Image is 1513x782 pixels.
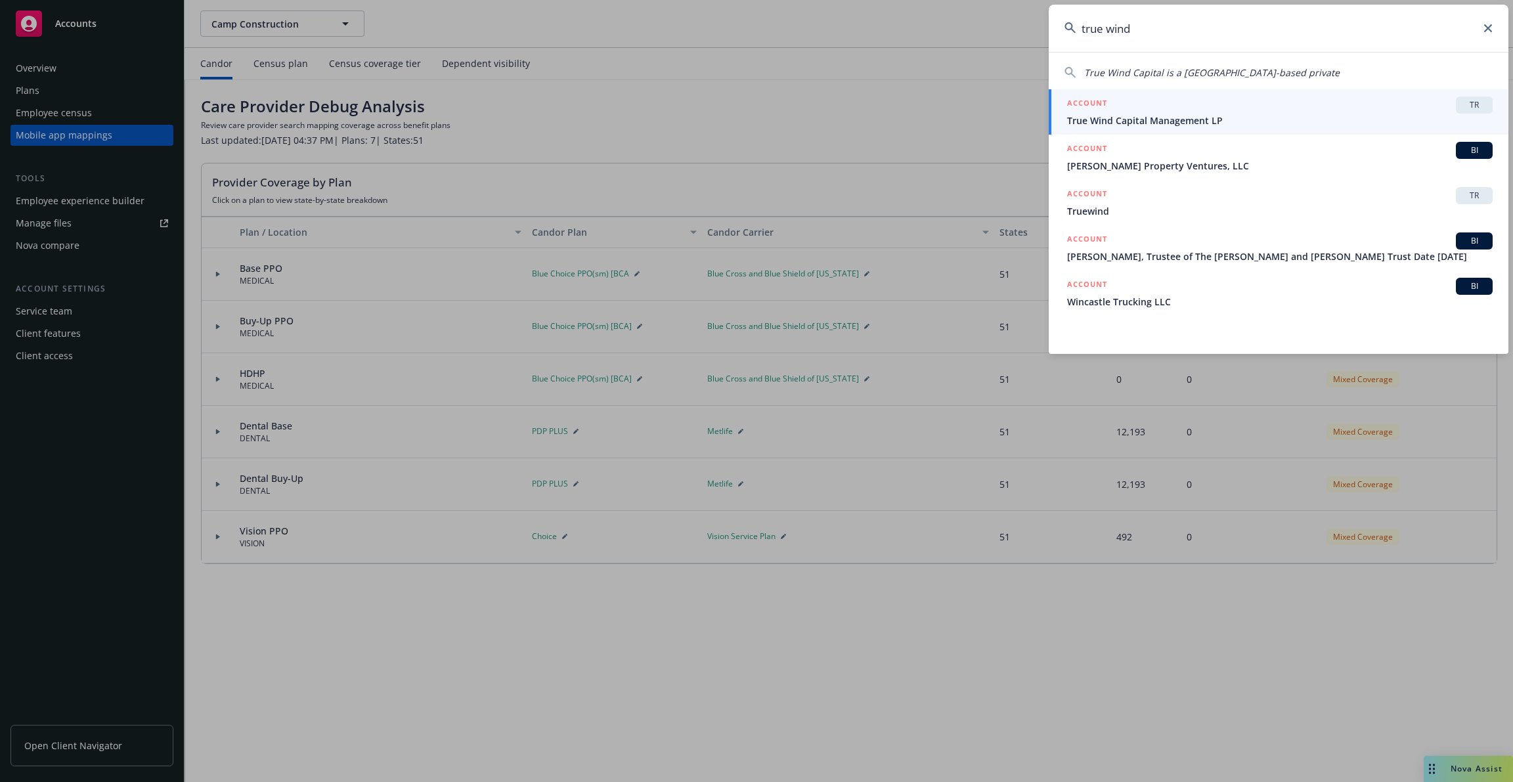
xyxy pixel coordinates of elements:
a: ACCOUNTTRTrue Wind Capital Management LP [1049,89,1508,135]
a: ACCOUNTBI[PERSON_NAME] Property Ventures, LLC [1049,135,1508,180]
a: ACCOUNTBIWincastle Trucking LLC [1049,271,1508,316]
a: ACCOUNTBI[PERSON_NAME], Trustee of The [PERSON_NAME] and [PERSON_NAME] Trust Date [DATE] [1049,225,1508,271]
span: True Wind Capital is a [GEOGRAPHIC_DATA]-based private [1084,66,1340,79]
span: True Wind Capital Management LP [1067,114,1493,127]
span: [PERSON_NAME] Property Ventures, LLC [1067,159,1493,173]
h5: ACCOUNT [1067,97,1107,112]
span: BI [1461,235,1487,247]
h5: ACCOUNT [1067,142,1107,158]
h5: ACCOUNT [1067,278,1107,293]
h5: ACCOUNT [1067,187,1107,203]
span: TR [1461,99,1487,111]
span: Wincastle Trucking LLC [1067,295,1493,309]
span: Truewind [1067,204,1493,218]
h5: ACCOUNT [1067,232,1107,248]
a: ACCOUNTTRTruewind [1049,180,1508,225]
span: BI [1461,280,1487,292]
span: TR [1461,190,1487,202]
span: [PERSON_NAME], Trustee of The [PERSON_NAME] and [PERSON_NAME] Trust Date [DATE] [1067,250,1493,263]
span: BI [1461,144,1487,156]
input: Search... [1049,5,1508,52]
